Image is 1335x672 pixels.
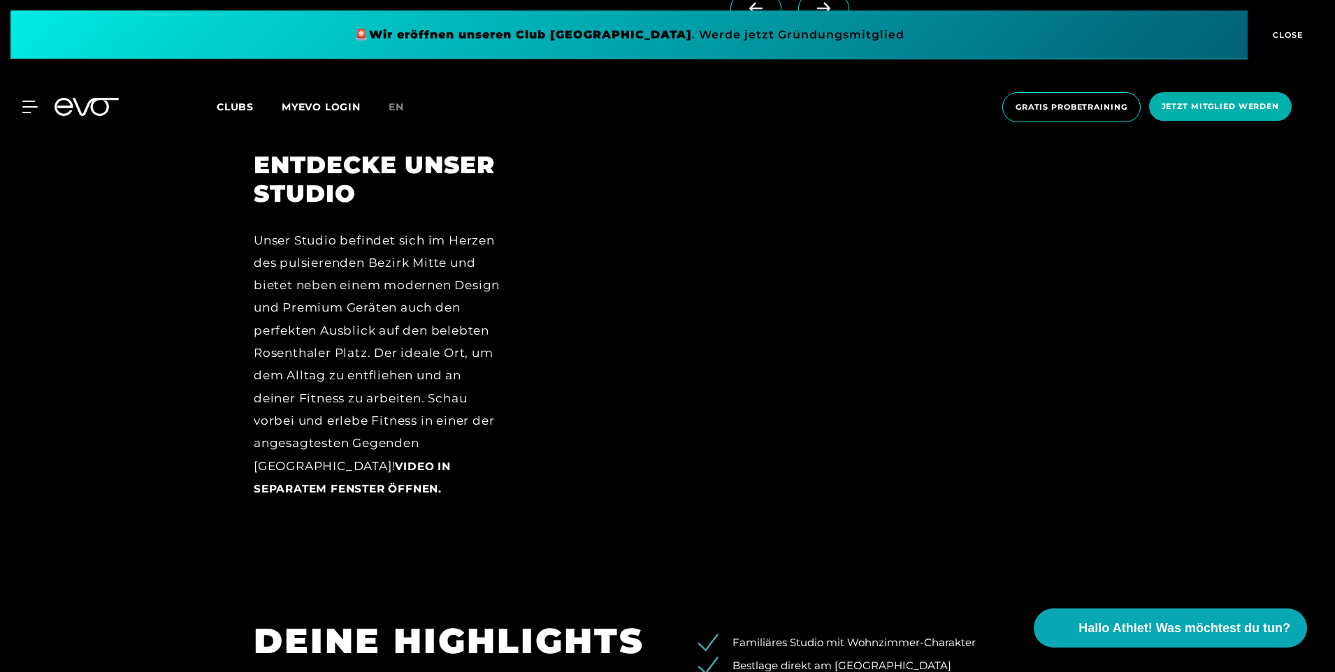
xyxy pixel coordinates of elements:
[1269,29,1304,41] span: CLOSE
[708,635,1081,651] li: Familiäres Studio mit Wohnzimmer-Charakter
[389,101,404,113] span: en
[217,101,254,113] span: Clubs
[1162,101,1279,112] span: Jetzt Mitglied werden
[1248,10,1325,59] button: CLOSE
[254,460,451,495] span: Video in separatem Fenster öffnen.
[254,229,503,500] div: Unser Studio befindet sich im Herzen des pulsierenden Bezirk Mitte und bietet neben einem moderne...
[254,459,451,495] a: Video in separatem Fenster öffnen.
[217,100,282,113] a: Clubs
[389,99,421,115] a: en
[1145,92,1296,122] a: Jetzt Mitglied werden
[282,101,361,113] a: MYEVO LOGIN
[1078,619,1290,638] span: Hallo Athlet! Was möchtest du tun?
[998,92,1145,122] a: Gratis Probetraining
[1016,101,1127,113] span: Gratis Probetraining
[1034,608,1307,648] button: Hallo Athlet! Was möchtest du tun?
[254,151,503,208] h2: ENTDECKE UNSER STUDIO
